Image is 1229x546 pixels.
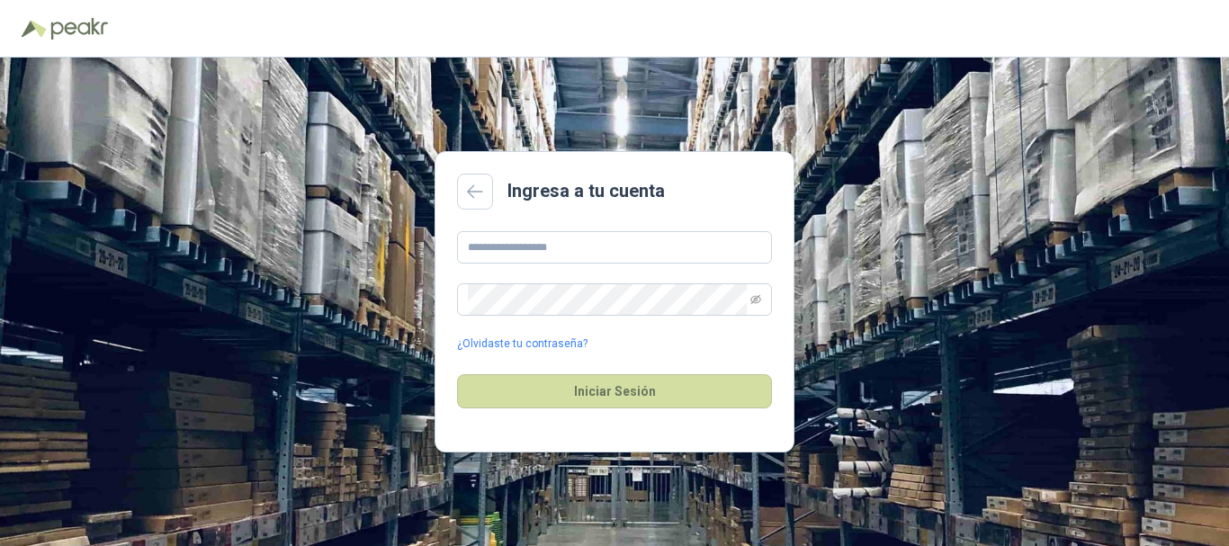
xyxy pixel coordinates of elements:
span: eye-invisible [750,294,761,305]
h2: Ingresa a tu cuenta [507,177,665,205]
button: Iniciar Sesión [457,374,772,408]
img: Peakr [50,18,108,40]
img: Logo [22,20,47,38]
a: ¿Olvidaste tu contraseña? [457,336,588,353]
